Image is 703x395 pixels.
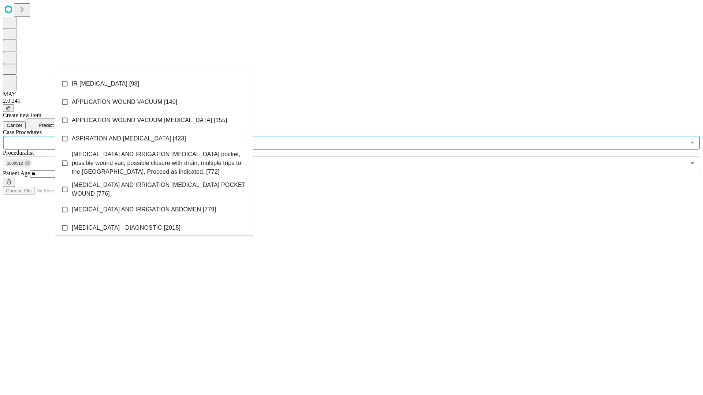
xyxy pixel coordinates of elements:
div: 1000512 [4,159,32,168]
span: Create new item [3,112,41,118]
span: 1000512 [4,159,26,168]
span: ASPIRATION AND [MEDICAL_DATA] [423] [72,134,186,143]
span: Predict [38,123,53,128]
span: [MEDICAL_DATA] AND IRRIGATION [MEDICAL_DATA] POCKET WOUND [776] [72,181,247,198]
div: 2.0.241 [3,98,700,104]
span: Patient Age [3,170,30,176]
button: Open [687,158,698,168]
span: APPLICATION WOUND VACUUM [MEDICAL_DATA] [155] [72,116,227,125]
span: Cancel [7,123,22,128]
div: MAY [3,91,700,98]
span: [MEDICAL_DATA] AND IRRIGATION ABDOMEN [779] [72,205,216,214]
span: Scheduled Procedure [3,129,42,135]
span: IR [MEDICAL_DATA] [98] [72,79,139,88]
button: Close [687,138,698,148]
button: Cancel [3,121,26,129]
span: [MEDICAL_DATA] - DIAGNOSTIC [2015] [72,223,181,232]
span: [MEDICAL_DATA] AND IRRIGATION [MEDICAL_DATA] pocket, possible wound vac, possible closure with dr... [72,150,247,176]
button: Predict [26,118,59,129]
span: Proceduralist [3,150,34,156]
button: @ [3,104,14,112]
span: @ [6,105,11,111]
span: APPLICATION WOUND VACUUM [149] [72,98,177,106]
